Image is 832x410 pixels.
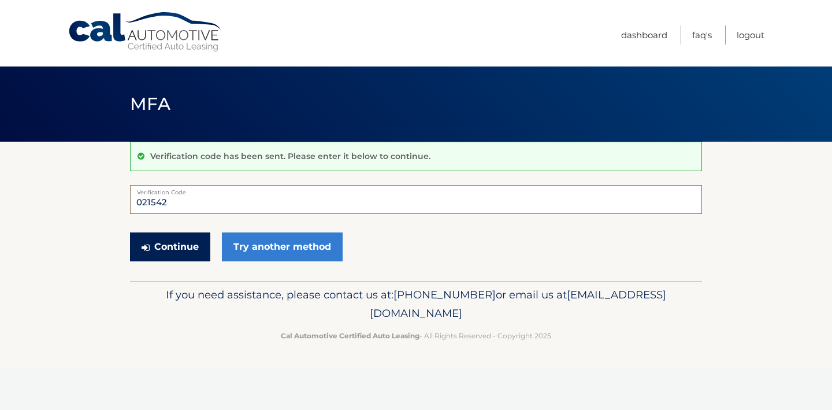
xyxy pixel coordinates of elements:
a: Try another method [222,232,343,261]
span: [EMAIL_ADDRESS][DOMAIN_NAME] [370,288,666,320]
a: Logout [737,25,764,45]
input: Verification Code [130,185,702,214]
p: If you need assistance, please contact us at: or email us at [138,286,694,323]
a: Cal Automotive [68,12,224,53]
strong: Cal Automotive Certified Auto Leasing [281,331,419,340]
p: - All Rights Reserved - Copyright 2025 [138,330,694,342]
a: Dashboard [621,25,667,45]
label: Verification Code [130,185,702,194]
p: Verification code has been sent. Please enter it below to continue. [150,151,430,161]
span: [PHONE_NUMBER] [393,288,496,301]
button: Continue [130,232,210,261]
span: MFA [130,93,170,114]
a: FAQ's [692,25,712,45]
